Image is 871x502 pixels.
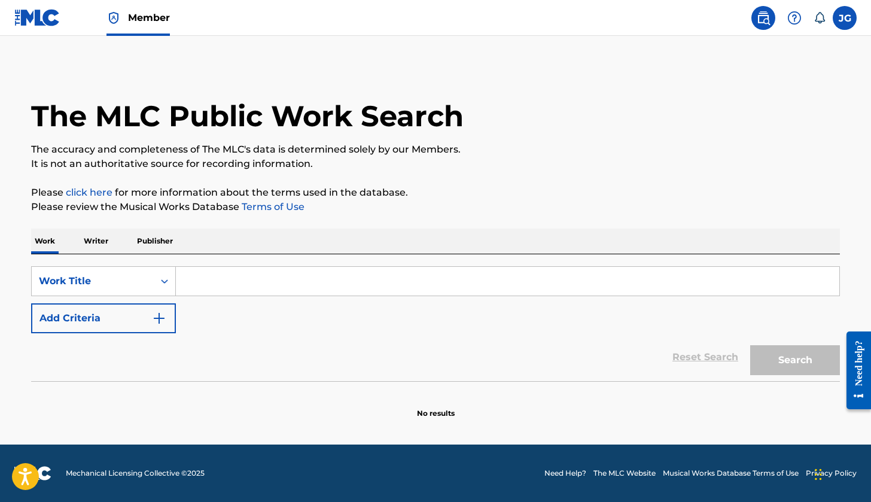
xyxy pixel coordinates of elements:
p: Please review the Musical Works Database [31,200,840,214]
img: MLC Logo [14,9,60,26]
img: Top Rightsholder [106,11,121,25]
h1: The MLC Public Work Search [31,98,464,134]
a: Public Search [751,6,775,30]
a: Need Help? [544,468,586,479]
img: help [787,11,802,25]
div: Help [782,6,806,30]
a: Musical Works Database Terms of Use [663,468,799,479]
p: Writer [80,229,112,254]
div: Notifications [814,12,826,24]
button: Add Criteria [31,303,176,333]
div: Drag [815,457,822,492]
form: Search Form [31,266,840,381]
iframe: Chat Widget [811,445,871,502]
a: The MLC Website [593,468,656,479]
div: Work Title [39,274,147,288]
p: It is not an authoritative source for recording information. [31,157,840,171]
p: Publisher [133,229,176,254]
img: 9d2ae6d4665cec9f34b9.svg [152,311,166,325]
span: Member [128,11,170,25]
a: Privacy Policy [806,468,857,479]
span: Mechanical Licensing Collective © 2025 [66,468,205,479]
p: The accuracy and completeness of The MLC's data is determined solely by our Members. [31,142,840,157]
img: logo [14,466,51,480]
img: search [756,11,770,25]
div: User Menu [833,6,857,30]
p: Work [31,229,59,254]
a: Terms of Use [239,201,304,212]
p: No results [417,394,455,419]
iframe: Resource Center [837,320,871,422]
a: click here [66,187,112,198]
p: Please for more information about the terms used in the database. [31,185,840,200]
